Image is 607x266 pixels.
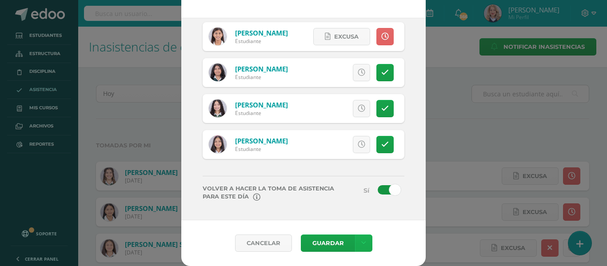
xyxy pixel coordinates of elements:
img: a55ab0ab25c995637328ac1ebd87f40f.png [209,135,227,153]
button: Guardar [301,234,355,252]
label: Volver a hacer la toma de asistencia para este día [203,185,335,202]
div: Estudiante [235,73,288,81]
img: 43657cd12ff129f9682f17e72132d68c.png [209,64,227,81]
div: Estudiante [235,145,288,153]
a: [PERSON_NAME] [235,100,288,109]
a: [PERSON_NAME] [235,64,288,73]
div: Estudiante [235,37,288,45]
a: [PERSON_NAME] [235,28,288,37]
div: Estudiante [235,109,288,117]
a: [PERSON_NAME] [235,136,288,145]
img: 7139161599467e87f0fc17da33d582c5.png [209,99,227,117]
span: Excusa [334,28,359,45]
a: Excusa [313,28,370,45]
a: Cancelar [235,234,292,252]
img: 941af83b709adc76f2a31b49303253e6.png [209,28,227,45]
